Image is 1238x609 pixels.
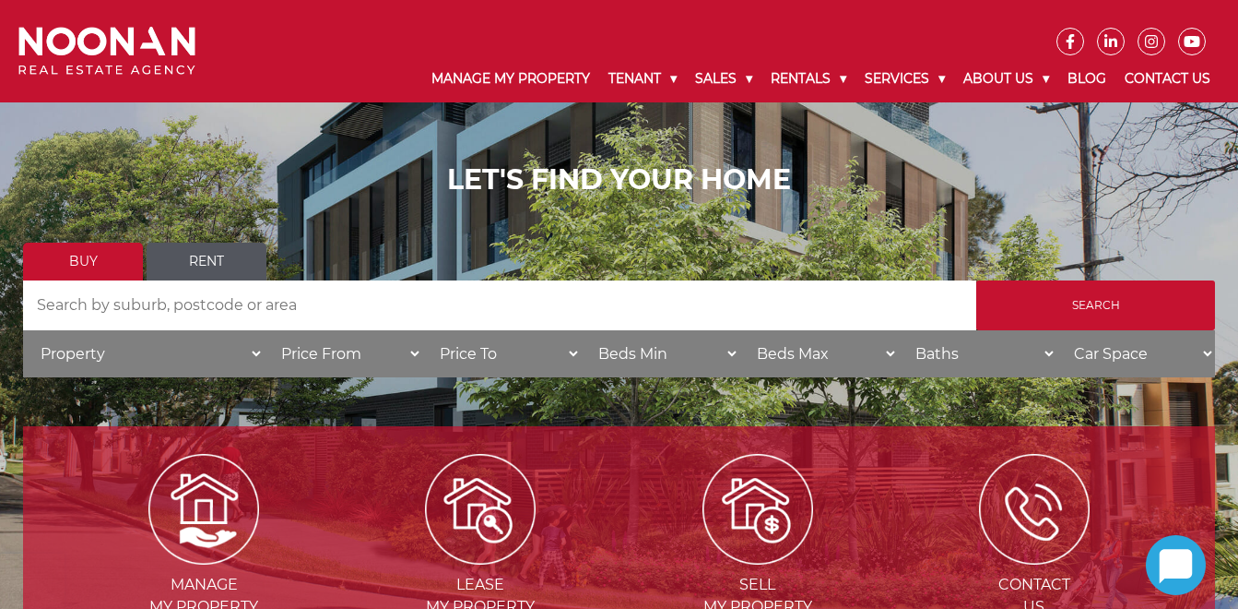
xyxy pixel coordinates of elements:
a: Tenant [599,55,686,102]
img: Lease my property [425,454,536,565]
a: Buy [23,243,143,281]
a: Blog [1058,55,1115,102]
img: Manage my Property [148,454,259,565]
a: Manage My Property [422,55,599,102]
h1: LET'S FIND YOUR HOME [23,163,1215,197]
img: ICONS [979,454,1090,565]
a: Sales [686,55,761,102]
a: Services [855,55,954,102]
a: Rentals [761,55,855,102]
input: Search by suburb, postcode or area [23,281,976,330]
input: Search [976,281,1215,330]
a: About Us [954,55,1058,102]
img: Noonan Real Estate Agency [18,27,195,76]
img: Sell my property [702,454,813,565]
a: Contact Us [1115,55,1220,102]
a: Rent [147,243,266,281]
